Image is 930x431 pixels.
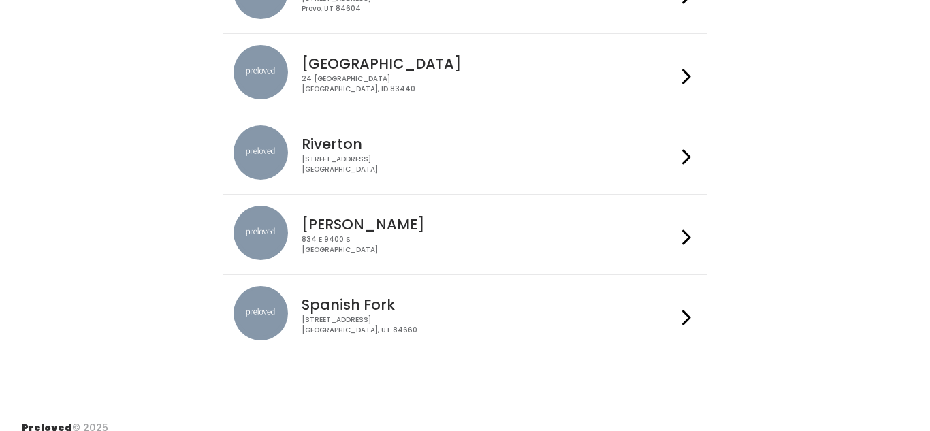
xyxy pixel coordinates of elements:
div: [STREET_ADDRESS] [GEOGRAPHIC_DATA], UT 84660 [302,315,676,335]
h4: Spanish Fork [302,297,676,313]
div: 24 [GEOGRAPHIC_DATA] [GEOGRAPHIC_DATA], ID 83440 [302,74,676,94]
a: preloved location [PERSON_NAME] 834 E 9400 S[GEOGRAPHIC_DATA] [234,206,696,264]
h4: [PERSON_NAME] [302,217,676,232]
div: 834 E 9400 S [GEOGRAPHIC_DATA] [302,235,676,255]
a: preloved location Riverton [STREET_ADDRESS][GEOGRAPHIC_DATA] [234,125,696,183]
img: preloved location [234,45,288,99]
h4: [GEOGRAPHIC_DATA] [302,56,676,71]
img: preloved location [234,125,288,180]
img: preloved location [234,206,288,260]
img: preloved location [234,286,288,340]
div: [STREET_ADDRESS] [GEOGRAPHIC_DATA] [302,155,676,174]
h4: Riverton [302,136,676,152]
a: preloved location Spanish Fork [STREET_ADDRESS][GEOGRAPHIC_DATA], UT 84660 [234,286,696,344]
a: preloved location [GEOGRAPHIC_DATA] 24 [GEOGRAPHIC_DATA][GEOGRAPHIC_DATA], ID 83440 [234,45,696,103]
